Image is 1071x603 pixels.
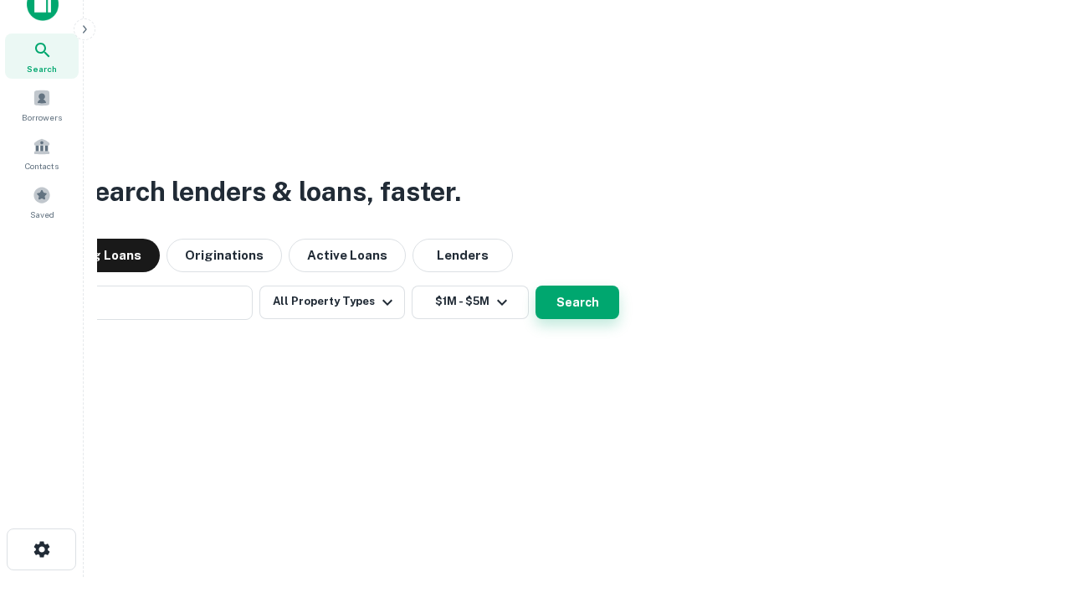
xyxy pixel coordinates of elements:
[22,111,62,124] span: Borrowers
[5,179,79,224] a: Saved
[412,286,529,319] button: $1M - $5M
[289,239,406,272] button: Active Loans
[27,62,57,75] span: Search
[25,159,59,173] span: Contacts
[5,82,79,127] a: Borrowers
[413,239,513,272] button: Lenders
[76,172,461,212] h3: Search lenders & loans, faster.
[30,208,54,221] span: Saved
[5,33,79,79] a: Search
[5,131,79,176] a: Contacts
[987,469,1071,549] iframe: Chat Widget
[535,286,619,319] button: Search
[259,286,405,319] button: All Property Types
[167,239,282,272] button: Originations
